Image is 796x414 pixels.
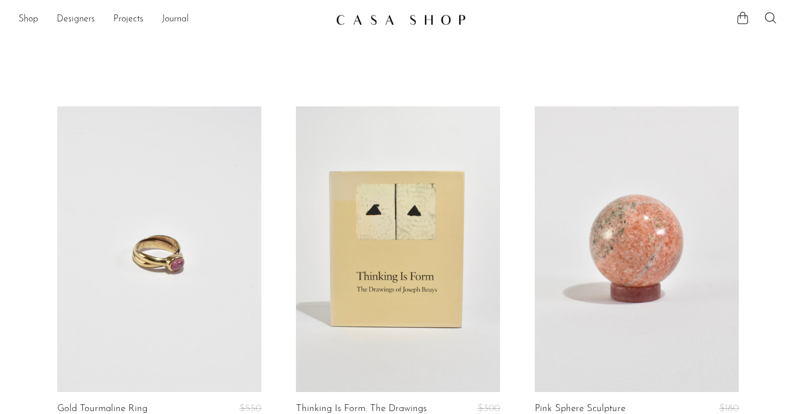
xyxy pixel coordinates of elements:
a: Shop [18,12,38,27]
span: $180 [719,404,739,413]
span: $550 [239,404,261,413]
a: Journal [162,12,189,27]
a: Projects [113,12,143,27]
ul: NEW HEADER MENU [18,10,327,29]
span: $300 [477,404,500,413]
nav: Desktop navigation [18,10,327,29]
a: Designers [57,12,95,27]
